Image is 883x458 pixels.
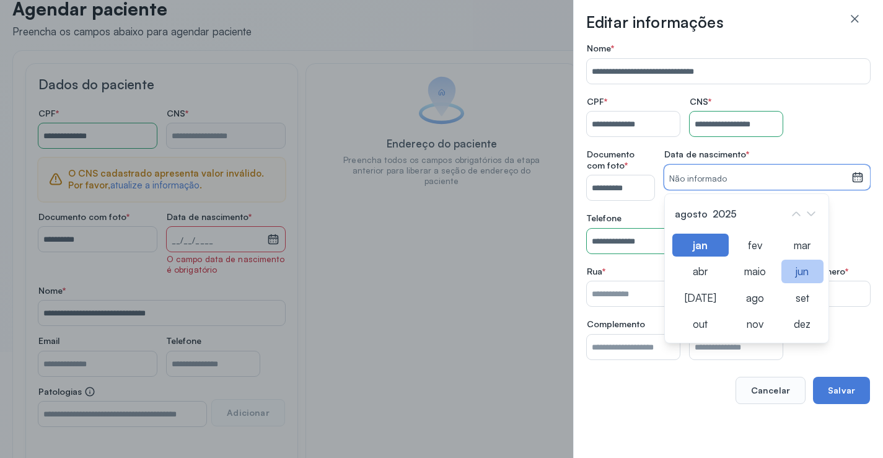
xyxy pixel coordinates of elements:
div: out [672,312,729,335]
span: CNS [690,96,711,107]
span: Data de nascimento [664,149,749,160]
div: set [781,286,824,309]
div: maio [732,260,778,283]
small: Não informado [669,173,846,185]
span: Documento com foto [587,149,654,170]
span: Número [813,266,848,277]
div: dez [781,312,824,335]
div: mar [781,234,824,257]
div: [DATE] [672,286,729,309]
button: Salvar [813,377,870,404]
div: ago [732,286,778,309]
span: Nome [587,43,614,54]
span: Telefone [587,213,622,224]
div: jun [781,260,824,283]
div: fev [732,234,778,257]
div: abr [672,260,729,283]
span: agosto [672,205,710,222]
span: CPF [587,96,607,107]
span: 2025 [710,205,739,222]
div: jan [672,234,729,257]
div: nov [732,312,778,335]
button: Cancelar [736,377,806,404]
span: Rua [587,266,605,277]
h3: Editar informações [586,12,724,32]
span: Complemento [587,319,645,330]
